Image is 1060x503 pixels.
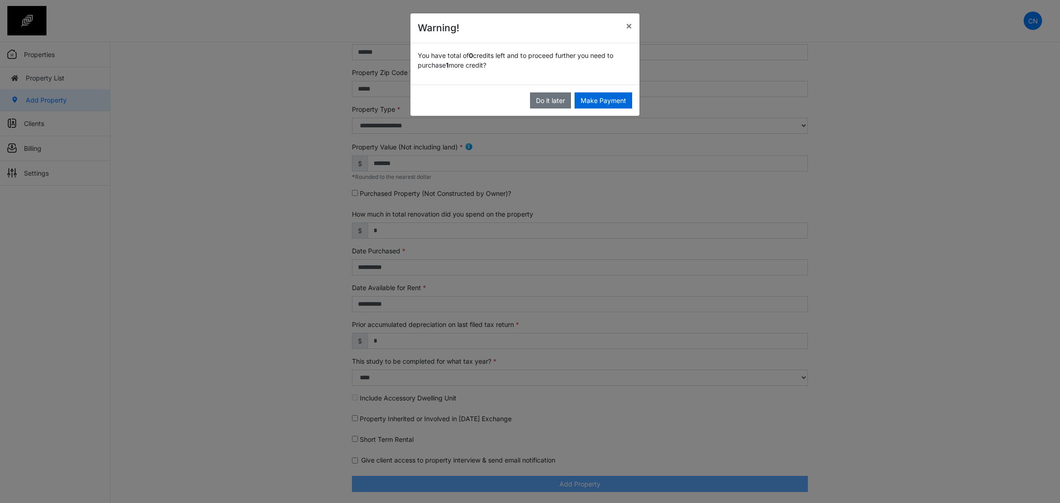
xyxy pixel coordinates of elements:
span: 0 [469,51,473,59]
span: × [626,20,632,31]
h4: Warning! [418,21,459,35]
button: Make Payment [575,92,632,109]
button: Do it later [530,92,571,109]
p: You have total of credits left and to proceed further you need to purchase more credit? [418,51,632,70]
button: Close [618,13,639,38]
span: 1 [446,61,449,69]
